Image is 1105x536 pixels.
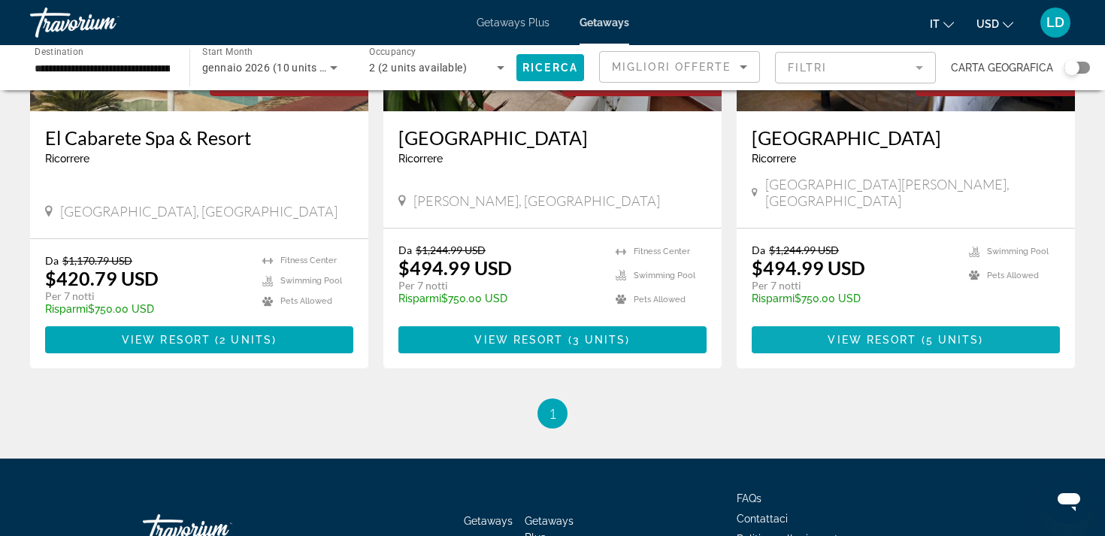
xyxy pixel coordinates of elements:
span: Destination [35,46,83,56]
button: View Resort(2 units) [45,326,353,353]
span: Ricorrere [45,153,89,165]
button: Change language [930,13,954,35]
span: Risparmi [398,292,441,304]
span: ( ) [564,334,631,346]
span: 2 (2 units available) [369,62,467,74]
span: Swimming Pool [987,247,1049,256]
p: Per 7 notti [752,279,954,292]
a: Travorium [30,3,180,42]
span: [GEOGRAPHIC_DATA], [GEOGRAPHIC_DATA] [60,203,338,220]
span: $1,244.99 USD [769,244,839,256]
span: it [930,18,940,30]
span: Risparmi [45,303,88,315]
span: Start Month [202,47,253,57]
span: Ricorrere [398,153,443,165]
span: Swimming Pool [634,271,695,280]
span: Occupancy [369,47,416,57]
span: Pets Allowed [280,296,332,306]
span: Carta geografica [951,57,1053,78]
span: gennaio 2026 (10 units available) [202,62,368,74]
button: View Resort(3 units) [398,326,707,353]
a: FAQs [737,492,761,504]
span: View Resort [828,334,916,346]
p: Per 7 notti [398,279,601,292]
span: Pets Allowed [634,295,686,304]
span: View Resort [122,334,210,346]
span: USD [976,18,999,30]
p: Per 7 notti [45,289,247,303]
span: ( ) [917,334,984,346]
p: $750.00 USD [752,292,954,304]
span: 2 units [219,334,272,346]
span: Fitness Center [634,247,690,256]
a: [GEOGRAPHIC_DATA] [752,126,1060,149]
span: Pets Allowed [987,271,1039,280]
span: Da [45,254,59,267]
span: Ricerca [522,62,578,74]
a: Getaways [464,515,513,527]
button: Filter [775,51,936,84]
span: $1,170.79 USD [62,254,132,267]
span: Da [398,244,412,256]
span: LD [1046,15,1064,30]
span: Fitness Center [280,256,337,265]
span: [GEOGRAPHIC_DATA][PERSON_NAME], [GEOGRAPHIC_DATA] [765,176,1060,209]
span: [PERSON_NAME], [GEOGRAPHIC_DATA] [413,192,660,209]
button: User Menu [1036,7,1075,38]
span: Ricorrere [752,153,796,165]
p: $750.00 USD [398,292,601,304]
span: ( ) [210,334,277,346]
a: Getaways Plus [477,17,549,29]
p: $494.99 USD [398,256,512,279]
a: [GEOGRAPHIC_DATA] [398,126,707,149]
a: El Cabarete Spa & Resort [45,126,353,149]
iframe: Кнопка запуска окна обмена сообщениями [1045,476,1093,524]
p: $420.79 USD [45,267,159,289]
span: 1 [549,405,556,422]
span: 5 units [926,334,979,346]
mat-select: Sort by [612,58,747,76]
p: $750.00 USD [45,303,247,315]
span: Risparmi [752,292,795,304]
a: Contattaci [737,513,788,525]
p: $494.99 USD [752,256,865,279]
nav: Pagination [30,398,1075,428]
span: 3 units [573,334,626,346]
button: Ricerca [516,54,584,81]
span: Swimming Pool [280,276,342,286]
button: Change currency [976,13,1013,35]
span: Migliori offerte [612,61,731,73]
span: $1,244.99 USD [416,244,486,256]
span: View Resort [474,334,563,346]
span: Da [752,244,765,256]
a: Getaways [580,17,629,29]
button: View Resort(5 units) [752,326,1060,353]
